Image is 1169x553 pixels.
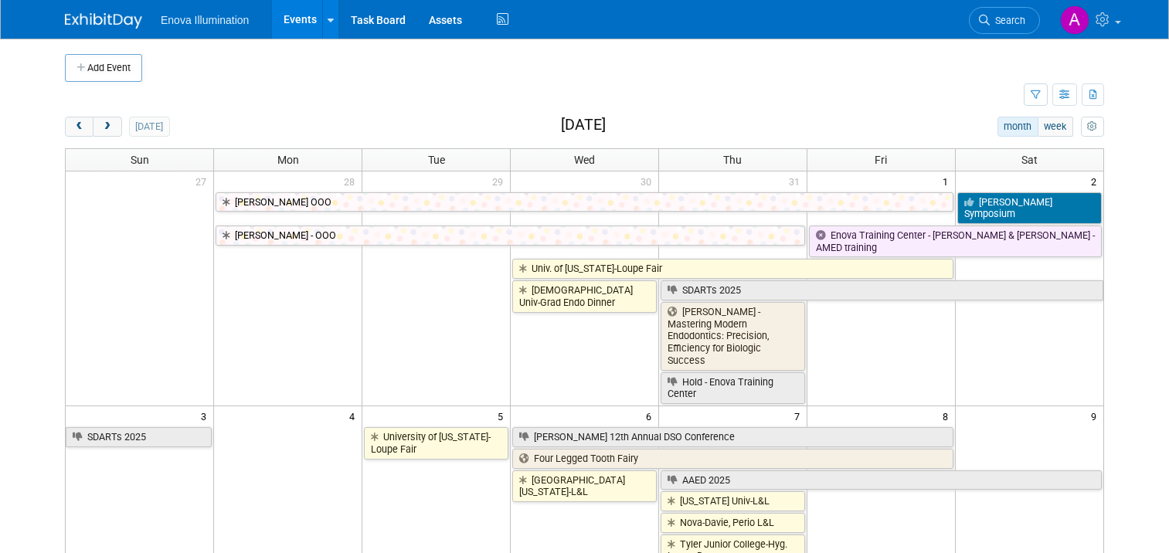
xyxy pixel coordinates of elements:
[1021,154,1038,166] span: Sat
[65,54,142,82] button: Add Event
[561,117,606,134] h2: [DATE]
[129,117,170,137] button: [DATE]
[957,192,1102,224] a: [PERSON_NAME] Symposium
[723,154,742,166] span: Thu
[491,171,510,191] span: 29
[809,226,1102,257] a: Enova Training Center - [PERSON_NAME] & [PERSON_NAME] - AMED training
[496,406,510,426] span: 5
[364,427,508,459] a: University of [US_STATE]-Loupe Fair
[661,372,805,404] a: Hold - Enova Training Center
[65,117,93,137] button: prev
[1089,406,1103,426] span: 9
[66,427,212,447] a: SDARTs 2025
[65,13,142,29] img: ExhibitDay
[216,226,804,246] a: [PERSON_NAME] - OOO
[512,449,953,469] a: Four Legged Tooth Fairy
[342,171,362,191] span: 28
[661,280,1103,300] a: SDARTs 2025
[787,171,807,191] span: 31
[661,513,805,533] a: Nova-Davie, Perio L&L
[941,406,955,426] span: 8
[199,406,213,426] span: 3
[1087,122,1097,132] i: Personalize Calendar
[512,470,657,502] a: [GEOGRAPHIC_DATA][US_STATE]-L&L
[428,154,445,166] span: Tue
[990,15,1025,26] span: Search
[161,14,249,26] span: Enova Illumination
[1038,117,1073,137] button: week
[793,406,807,426] span: 7
[661,470,1102,490] a: AAED 2025
[1060,5,1089,35] img: Andrea Miller
[512,427,953,447] a: [PERSON_NAME] 12th Annual DSO Conference
[216,192,953,212] a: [PERSON_NAME] OOO
[93,117,121,137] button: next
[661,302,805,371] a: [PERSON_NAME] - Mastering Modern Endodontics: Precision, Efficiency for Biologic Success
[512,280,657,312] a: [DEMOGRAPHIC_DATA] Univ-Grad Endo Dinner
[1081,117,1104,137] button: myCustomButton
[512,259,953,279] a: Univ. of [US_STATE]-Loupe Fair
[131,154,149,166] span: Sun
[574,154,595,166] span: Wed
[997,117,1038,137] button: month
[1089,171,1103,191] span: 2
[644,406,658,426] span: 6
[277,154,299,166] span: Mon
[969,7,1040,34] a: Search
[348,406,362,426] span: 4
[194,171,213,191] span: 27
[941,171,955,191] span: 1
[875,154,887,166] span: Fri
[639,171,658,191] span: 30
[661,491,805,511] a: [US_STATE] Univ-L&L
